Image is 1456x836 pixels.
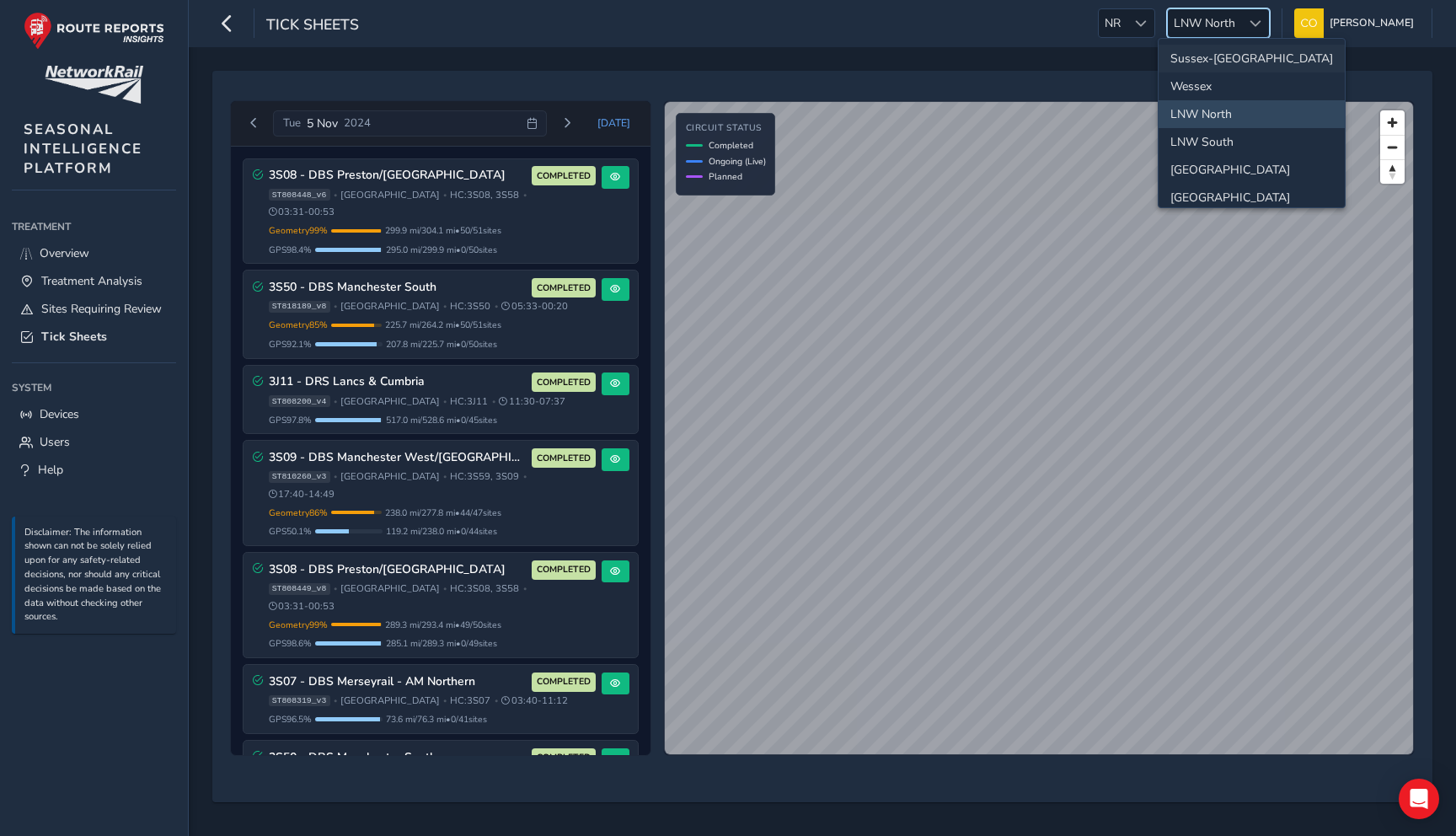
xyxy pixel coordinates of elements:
span: • [443,302,447,311]
span: Geometry 99 % [269,224,328,237]
canvas: Map [665,102,1413,754]
span: GPS 96.5 % [269,713,312,726]
span: ST808200_v4 [269,395,330,407]
span: • [443,472,447,481]
span: ST808449_v8 [269,583,330,595]
span: LNW North [1168,9,1241,37]
div: Treatment [12,214,176,239]
li: Wales [1159,184,1345,212]
h3: 3S08 - DBS Preston/[GEOGRAPHIC_DATA] [269,563,527,577]
span: 295.0 mi / 299.9 mi • 0 / 50 sites [386,244,497,256]
a: Treatment Analysis [12,267,176,295]
p: Disclaimer: The information shown can not be solely relied upon for any safety-related decisions,... [24,526,168,625]
span: 2024 [344,115,371,131]
a: Tick Sheets [12,323,176,351]
h3: 3S50 - DBS Manchester South [269,281,527,295]
span: HC: 3S50 [450,300,490,313]
span: 238.0 mi / 277.8 mi • 44 / 47 sites [385,506,501,519]
span: Help [38,462,63,478]
span: COMPLETED [537,675,591,689]
span: 119.2 mi / 238.0 mi • 0 / 44 sites [386,525,497,538]
span: Geometry 99 % [269,619,328,631]
span: • [443,397,447,406]
span: • [443,584,447,593]
span: [GEOGRAPHIC_DATA] [340,470,440,483]
span: GPS 98.4 % [269,244,312,256]
span: COMPLETED [537,281,591,295]
li: LNW South [1159,128,1345,156]
span: [GEOGRAPHIC_DATA] [340,189,440,201]
span: HC: 3S08, 3S58 [450,582,519,595]
h3: 3J11 - DRS Lancs & Cumbria [269,375,527,389]
h3: 3S09 - DBS Manchester West/[GEOGRAPHIC_DATA] [269,451,527,465]
span: 289.3 mi / 293.4 mi • 49 / 50 sites [385,619,501,631]
a: Sites Requiring Review [12,295,176,323]
button: Previous day [240,113,268,134]
span: • [523,190,527,200]
span: [GEOGRAPHIC_DATA] [340,300,440,313]
a: Devices [12,400,176,428]
span: 17:40 - 14:49 [269,488,335,501]
span: 225.7 mi / 264.2 mi • 50 / 51 sites [385,319,501,331]
span: [GEOGRAPHIC_DATA] [340,694,440,707]
span: SEASONAL INTELLIGENCE PLATFORM [24,120,142,178]
span: • [334,302,337,311]
h3: 3S07 - DBS Merseyrail - AM Northern [269,675,527,689]
span: ST810260_v3 [269,471,330,483]
span: Completed [709,139,753,152]
span: Sites Requiring Review [41,301,162,317]
span: COMPLETED [537,376,591,389]
button: Reset bearing to north [1380,159,1405,184]
span: COMPLETED [537,563,591,576]
img: diamond-layout [1294,8,1324,38]
span: 03:31 - 00:53 [269,600,335,613]
span: • [443,696,447,705]
span: ST808319_v3 [269,695,330,707]
span: Devices [40,406,79,422]
span: 73.6 mi / 76.3 mi • 0 / 41 sites [386,713,487,726]
img: customer logo [45,66,143,104]
span: [PERSON_NAME] [1330,8,1414,38]
h3: 3S50 - DBS Manchester South [269,751,527,765]
span: NR [1099,9,1127,37]
span: 285.1 mi / 289.3 mi • 0 / 49 sites [386,637,497,650]
a: Users [12,428,176,456]
span: • [495,302,498,311]
span: COMPLETED [537,452,591,465]
span: Tick Sheets [41,329,107,345]
li: Sussex-Kent [1159,45,1345,72]
span: GPS 50.1 % [269,525,312,538]
span: • [334,696,337,705]
li: North and East [1159,156,1345,184]
span: • [334,397,337,406]
span: [DATE] [597,116,630,130]
span: [GEOGRAPHIC_DATA] [340,582,440,595]
button: Zoom in [1380,110,1405,135]
span: 03:31 - 00:53 [269,206,335,218]
span: 05:33 - 00:20 [501,300,568,313]
div: Open Intercom Messenger [1399,779,1439,819]
span: Planned [709,170,742,183]
span: 11:30 - 07:37 [499,395,565,408]
span: HC: 3J11 [450,395,488,408]
span: • [523,472,527,481]
div: System [12,375,176,400]
span: HC: 3S59, 3S09 [450,470,519,483]
span: COMPLETED [537,751,591,764]
span: Ongoing (Live) [709,155,766,168]
span: ST818189_v8 [269,301,330,313]
span: Users [40,434,70,450]
span: GPS 92.1 % [269,338,312,351]
span: Geometry 85 % [269,319,328,331]
span: Treatment Analysis [41,273,142,289]
span: HC: 3S07 [450,694,490,707]
span: Overview [40,245,89,261]
span: • [334,190,337,200]
span: GPS 97.8 % [269,414,312,426]
span: • [492,397,495,406]
span: ST808448_v6 [269,189,330,201]
span: HC: 3S08, 3S58 [450,189,519,201]
button: Zoom out [1380,135,1405,159]
button: [PERSON_NAME] [1294,8,1420,38]
span: • [334,472,337,481]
